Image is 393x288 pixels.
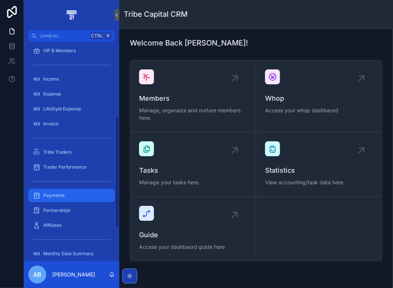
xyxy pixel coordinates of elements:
[28,72,115,86] a: Income
[265,179,373,186] span: View accounting/task data here.
[28,87,115,101] a: Expense
[40,33,87,39] span: Jump to...
[139,243,247,251] span: Access your dashbaord guide here
[139,230,247,240] span: Guide
[43,149,72,155] span: Tribe Traders
[130,132,256,197] a: TasksManage your tasks here.
[130,38,248,48] h1: Welcome Back [PERSON_NAME]!
[28,219,115,232] a: Affiliates
[256,60,382,132] a: WhopAccess your whop dashbaord
[24,42,119,261] div: scrollable content
[43,192,65,198] span: Payments
[43,121,59,127] span: Invoice
[28,204,115,217] a: Partnerships
[43,164,87,170] span: Trader Performance
[265,165,373,176] span: Statistics
[28,189,115,202] a: Payments
[105,33,111,39] span: K
[124,9,188,19] h1: Tribe Capital CRM
[28,117,115,131] a: Invoice
[43,91,61,97] span: Expense
[43,76,59,82] span: Income
[139,179,247,186] span: Manage your tasks here.
[90,32,104,40] span: Ctrl
[139,93,247,104] span: Members
[28,145,115,159] a: Tribe Traders
[139,107,247,122] span: Manage, organaize and nurture members here.
[65,9,78,21] img: App logo
[52,271,95,278] p: [PERSON_NAME]
[28,44,115,57] a: VIP B Members
[43,222,62,228] span: Affiliates
[130,60,256,132] a: MembersManage, organaize and nurture members here.
[256,132,382,197] a: StatisticsView accounting/task data here.
[265,93,373,104] span: Whop
[28,102,115,116] a: LifeStyle Expense
[43,106,81,112] span: LifeStyle Expense
[28,30,115,42] button: Jump to...CtrlK
[33,270,41,279] span: AB
[28,247,115,260] a: Monthly Data Summary
[139,165,247,176] span: Tasks
[265,107,373,114] span: Access your whop dashbaord
[43,48,76,54] span: VIP B Members
[43,207,70,213] span: Partnerships
[130,197,256,261] a: GuideAccess your dashbaord guide here
[43,251,94,257] span: Monthly Data Summary
[28,160,115,174] a: Trader Performance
